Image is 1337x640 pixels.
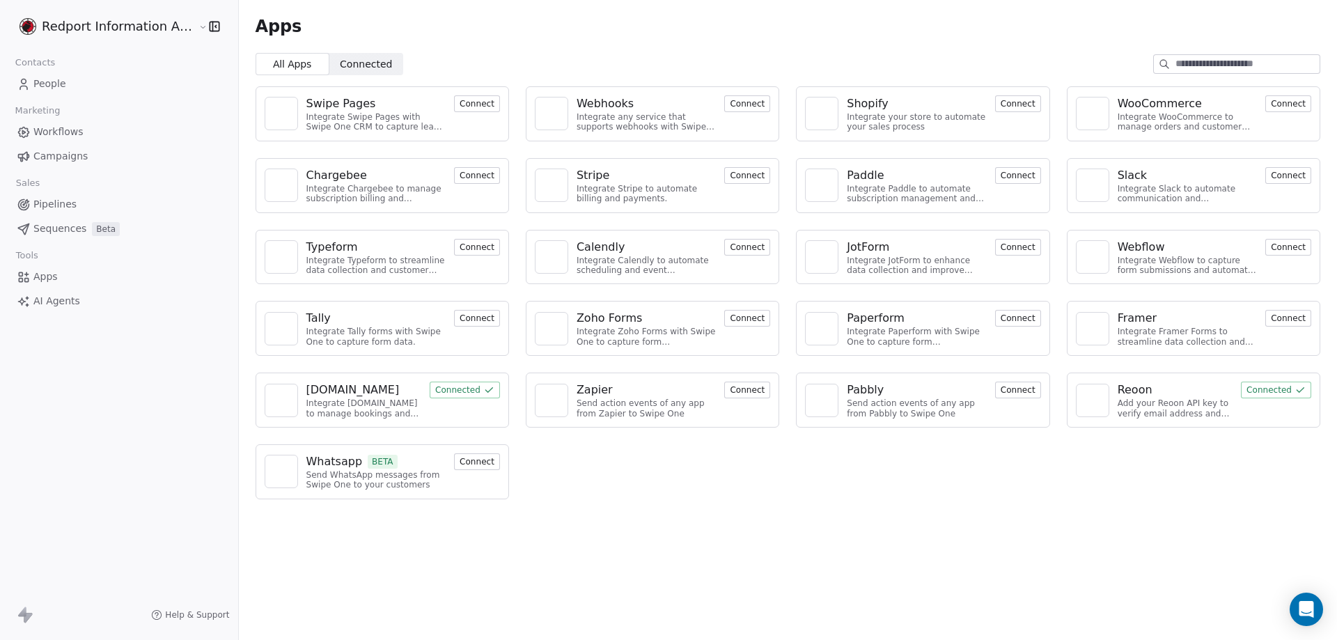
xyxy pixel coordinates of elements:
a: JotForm [847,239,987,256]
div: Reoon [1118,382,1152,398]
a: Connect [1265,169,1311,182]
a: Workflows [11,120,227,143]
a: Connect [454,169,500,182]
a: NA [1076,97,1109,130]
div: Zapier [577,382,613,398]
img: NA [541,103,562,124]
button: Connect [1265,310,1311,327]
div: JotForm [847,239,889,256]
img: NA [811,318,832,339]
a: Paddle [847,167,987,184]
div: Add your Reoon API key to verify email address and reduce bounces [1118,398,1233,419]
div: Integrate [DOMAIN_NAME] to manage bookings and streamline scheduling. [306,398,421,419]
a: Connect [1265,240,1311,253]
div: Integrate Paddle to automate subscription management and customer engagement. [847,184,987,204]
img: NA [541,175,562,196]
a: WooCommerce [1118,95,1258,112]
a: NA [805,312,838,345]
span: Sales [10,173,46,194]
button: Redport Information Assurance [17,15,189,38]
img: NA [271,390,292,411]
a: AI Agents [11,290,227,313]
div: Tally [306,310,331,327]
a: Paperform [847,310,987,327]
a: Connect [724,383,770,396]
a: Shopify [847,95,987,112]
a: Chargebee [306,167,446,184]
button: Connect [995,382,1041,398]
img: NA [541,318,562,339]
a: NA [265,312,298,345]
a: Connect [454,455,500,468]
a: Connect [1265,97,1311,110]
span: Contacts [9,52,61,73]
div: Send action events of any app from Pabbly to Swipe One [847,398,987,419]
a: Zoho Forms [577,310,717,327]
div: Integrate Calendly to automate scheduling and event management. [577,256,717,276]
a: NA [265,384,298,417]
div: Slack [1118,167,1147,184]
img: NA [271,461,292,482]
a: Connected [430,383,500,396]
a: Stripe [577,167,717,184]
div: Calendly [577,239,625,256]
div: Swipe Pages [306,95,376,112]
div: WooCommerce [1118,95,1202,112]
img: NA [811,247,832,267]
a: NA [265,97,298,130]
a: Connect [724,169,770,182]
img: NA [1082,390,1103,411]
img: NA [1082,318,1103,339]
span: BETA [368,455,398,469]
a: NA [1076,240,1109,274]
a: NA [535,312,568,345]
div: Integrate Typeform to streamline data collection and customer engagement. [306,256,446,276]
div: Integrate Swipe Pages with Swipe One CRM to capture lead data. [306,112,446,132]
img: Redport_hacker_head.png [19,18,36,35]
div: Integrate Stripe to automate billing and payments. [577,184,717,204]
a: Calendly [577,239,717,256]
div: Framer [1118,310,1157,327]
div: Zoho Forms [577,310,642,327]
a: Typeform [306,239,446,256]
div: Webflow [1118,239,1165,256]
button: Connect [1265,95,1311,112]
div: Integrate your store to automate your sales process [847,112,987,132]
a: Tally [306,310,446,327]
div: Paddle [847,167,884,184]
a: Connect [1265,311,1311,325]
a: NA [535,169,568,202]
div: Integrate Webflow to capture form submissions and automate customer engagement. [1118,256,1258,276]
a: Campaigns [11,145,227,168]
button: Connect [724,239,770,256]
span: Beta [92,222,120,236]
a: Help & Support [151,609,229,621]
div: Stripe [577,167,609,184]
button: Connected [430,382,500,398]
a: Apps [11,265,227,288]
a: Connect [995,97,1041,110]
span: Marketing [9,100,66,121]
img: NA [811,390,832,411]
img: NA [1082,247,1103,267]
span: Apps [33,270,58,284]
a: WhatsappBETA [306,453,446,470]
span: Campaigns [33,149,88,164]
div: Shopify [847,95,889,112]
span: People [33,77,66,91]
div: Paperform [847,310,905,327]
div: Webhooks [577,95,634,112]
a: NA [535,384,568,417]
button: Connect [454,310,500,327]
a: Connect [724,240,770,253]
button: Connect [454,167,500,184]
a: Framer [1118,310,1258,327]
div: Integrate Chargebee to manage subscription billing and customer data. [306,184,446,204]
button: Connect [995,239,1041,256]
button: Connect [454,239,500,256]
a: Pabbly [847,382,987,398]
a: NA [265,240,298,274]
button: Connect [995,95,1041,112]
button: Connect [454,95,500,112]
span: Connected [340,57,392,72]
